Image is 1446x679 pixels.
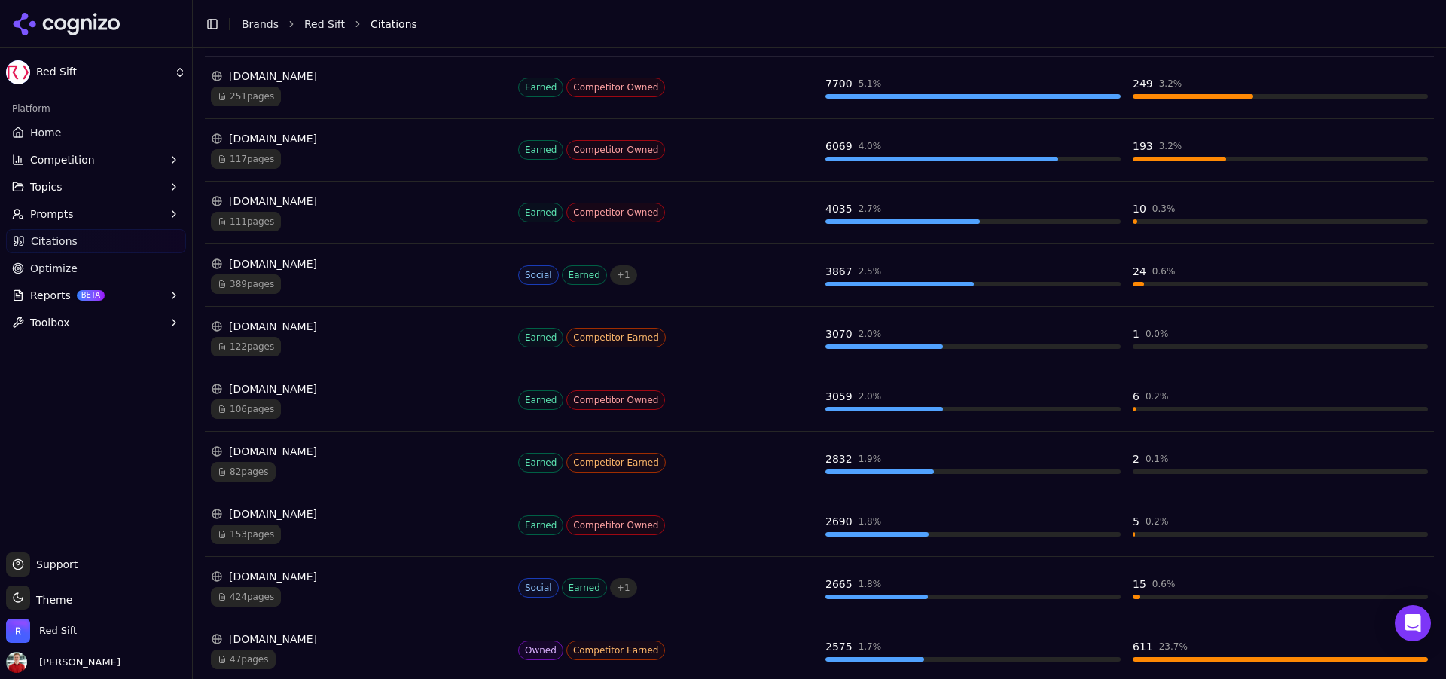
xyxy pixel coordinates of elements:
[859,78,882,90] div: 5.1 %
[6,202,186,226] button: Prompts
[566,328,666,347] span: Competitor Earned
[211,274,281,294] span: 389 pages
[6,310,186,335] button: Toolbox
[39,624,77,638] span: Red Sift
[211,149,281,169] span: 117 pages
[211,337,281,356] span: 122 pages
[825,514,853,529] div: 2690
[77,290,105,301] span: BETA
[566,140,665,160] span: Competitor Owned
[6,652,120,673] button: Open user button
[1133,326,1139,341] div: 1
[304,17,345,32] a: Red Sift
[566,203,665,222] span: Competitor Owned
[211,87,281,106] span: 251 pages
[211,399,281,419] span: 106 pages
[859,641,882,653] div: 1.7 %
[6,229,186,253] a: Citations
[859,390,882,402] div: 2.0 %
[518,140,563,160] span: Earned
[211,381,506,396] div: [DOMAIN_NAME]
[566,641,666,660] span: Competitor Earned
[1146,453,1169,465] div: 0.1 %
[211,569,506,584] div: [DOMAIN_NAME]
[518,265,559,285] span: Social
[518,578,559,598] span: Social
[30,557,78,572] span: Support
[1133,451,1139,466] div: 2
[211,131,506,146] div: [DOMAIN_NAME]
[6,96,186,121] div: Platform
[242,17,1404,32] nav: breadcrumb
[30,288,71,303] span: Reports
[825,264,853,279] div: 3867
[825,76,853,91] div: 7700
[566,453,666,473] span: Competitor Earned
[518,203,563,222] span: Earned
[30,152,95,167] span: Competition
[1152,578,1176,590] div: 0.6 %
[36,66,168,79] span: Red Sift
[30,315,70,330] span: Toolbox
[825,201,853,216] div: 4035
[562,265,607,285] span: Earned
[33,656,120,669] span: [PERSON_NAME]
[211,444,506,459] div: [DOMAIN_NAME]
[1152,203,1176,215] div: 0.3 %
[6,121,186,145] a: Home
[30,206,74,222] span: Prompts
[1146,515,1169,528] div: 0.2 %
[1133,264,1146,279] div: 24
[1133,639,1153,654] div: 611
[1152,265,1176,277] div: 0.6 %
[859,203,882,215] div: 2.7 %
[6,256,186,280] a: Optimize
[859,515,882,528] div: 1.8 %
[566,78,665,97] span: Competitor Owned
[859,453,882,465] div: 1.9 %
[1133,389,1139,404] div: 6
[211,194,506,209] div: [DOMAIN_NAME]
[518,78,563,97] span: Earned
[30,261,78,276] span: Optimize
[6,175,186,199] button: Topics
[825,451,853,466] div: 2832
[6,283,186,307] button: ReportsBETA
[211,525,281,544] span: 153 pages
[211,319,506,334] div: [DOMAIN_NAME]
[30,594,72,606] span: Theme
[211,632,506,647] div: [DOMAIN_NAME]
[6,652,27,673] img: Jack Lilley
[1159,78,1182,90] div: 3.2 %
[562,578,607,598] span: Earned
[1159,641,1188,653] div: 23.7 %
[1133,201,1146,216] div: 10
[30,179,63,194] span: Topics
[6,619,30,643] img: Red Sift
[1133,76,1153,91] div: 249
[1159,140,1182,152] div: 3.2 %
[1146,390,1169,402] div: 0.2 %
[518,328,563,347] span: Earned
[566,390,665,410] span: Competitor Owned
[859,265,882,277] div: 2.5 %
[211,650,276,669] span: 47 pages
[518,641,563,660] span: Owned
[859,578,882,590] div: 1.8 %
[1146,328,1169,340] div: 0.0 %
[518,453,563,473] span: Earned
[610,265,637,285] span: + 1
[1133,514,1139,529] div: 5
[610,578,637,598] span: + 1
[825,577,853,592] div: 2665
[211,212,281,231] span: 111 pages
[518,390,563,410] span: Earned
[825,389,853,404] div: 3059
[1133,139,1153,154] div: 193
[211,506,506,521] div: [DOMAIN_NAME]
[825,639,853,654] div: 2575
[211,587,281,607] span: 424 pages
[1395,605,1431,641] div: Open Intercom Messenger
[211,256,506,271] div: [DOMAIN_NAME]
[211,69,506,84] div: [DOMAIN_NAME]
